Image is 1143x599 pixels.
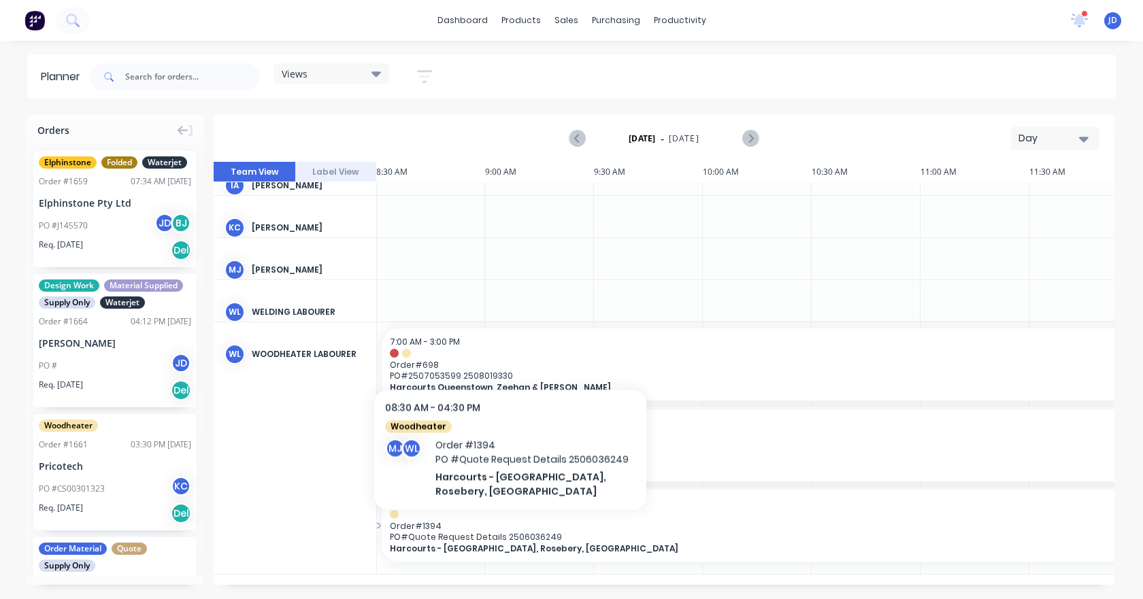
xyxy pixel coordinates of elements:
[171,353,191,373] div: JD
[154,213,175,233] div: JD
[39,379,83,391] span: Req. [DATE]
[171,213,191,233] div: BJ
[171,503,191,524] div: Del
[252,264,365,276] div: [PERSON_NAME]
[112,543,147,555] span: Quote
[594,162,703,182] div: 9:30 AM
[252,348,365,360] div: Woodheater Labourer
[485,162,594,182] div: 9:00 AM
[39,296,95,309] span: Supply Only
[171,380,191,400] div: Del
[131,439,191,451] div: 03:30 PM [DATE]
[131,175,191,188] div: 07:34 AM [DATE]
[39,239,83,251] span: Req. [DATE]
[390,336,460,347] span: 7:00 AM - 3:00 PM
[225,218,245,238] div: KC
[39,360,57,372] div: PO #
[742,130,758,147] button: Next page
[171,240,191,260] div: Del
[39,175,88,188] div: Order # 1659
[39,220,88,232] div: PO #J145570
[390,417,460,428] span: 7:00 AM - 3:00 PM
[629,133,656,145] strong: [DATE]
[39,336,191,350] div: [PERSON_NAME]
[812,162,921,182] div: 10:30 AM
[282,67,308,81] span: Views
[1011,126,1099,150] button: Day
[39,196,191,210] div: Elphinstone Pty Ltd
[252,179,365,192] div: [PERSON_NAME]
[225,260,245,280] div: MJ
[39,279,99,292] span: Design Work
[570,130,586,147] button: Previous page
[295,162,377,182] button: Label View
[225,302,245,322] div: WL
[39,502,83,514] span: Req. [DATE]
[104,279,183,292] span: Material Supplied
[39,420,98,432] span: Woodheater
[661,131,664,147] span: -
[39,439,88,451] div: Order # 1661
[24,10,45,31] img: Factory
[548,10,585,31] div: sales
[585,10,647,31] div: purchasing
[214,162,295,182] button: Team View
[252,222,365,234] div: [PERSON_NAME]
[39,560,95,572] span: Supply Only
[1029,162,1138,182] div: 11:30 AM
[647,10,713,31] div: productivity
[142,156,187,169] span: Waterjet
[431,10,495,31] a: dashboard
[390,497,460,509] span: 8:30 AM - 4:30 PM
[101,156,137,169] span: Folded
[495,10,548,31] div: products
[39,315,88,328] div: Order # 1664
[37,123,69,137] span: Orders
[125,63,260,90] input: Search for orders...
[41,69,87,85] div: Planner
[39,543,107,555] span: Order Material
[39,156,97,169] span: Elphinstone
[1108,14,1117,27] span: JD
[225,344,245,364] div: WL
[39,483,105,495] div: PO #CS00301323
[39,459,191,473] div: Pricotech
[921,162,1029,182] div: 11:00 AM
[131,315,191,328] div: 04:12 PM [DATE]
[1018,131,1081,146] div: Day
[171,476,191,496] div: KC
[376,162,485,182] div: 8:30 AM
[703,162,812,182] div: 10:00 AM
[252,306,365,318] div: Welding Labourer
[100,296,145,309] span: Waterjet
[669,133,699,145] span: [DATE]
[225,175,245,196] div: IA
